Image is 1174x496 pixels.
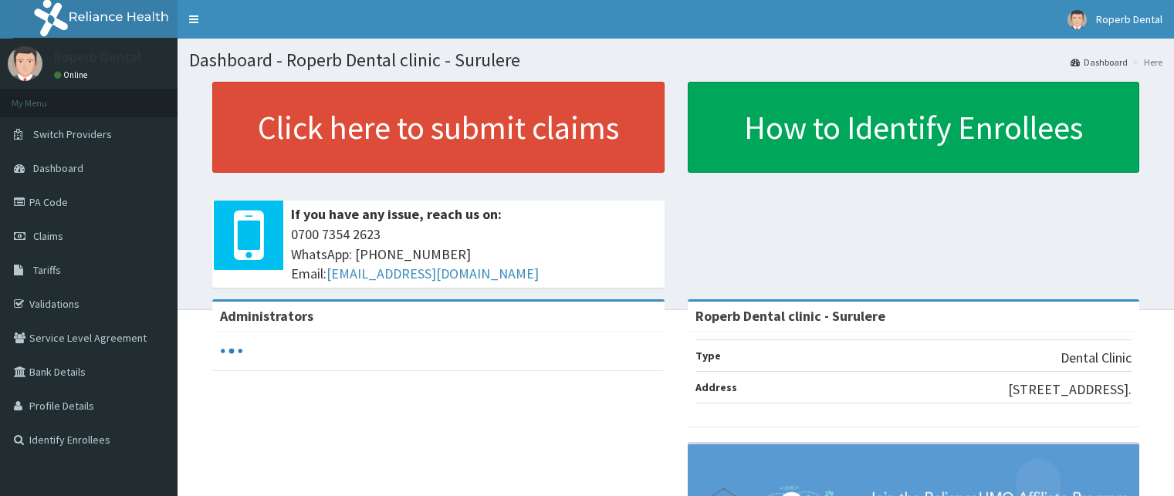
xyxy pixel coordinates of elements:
a: Dashboard [1071,56,1128,69]
a: Click here to submit claims [212,82,665,173]
p: Dental Clinic [1061,348,1132,368]
img: User Image [1067,10,1087,29]
span: Tariffs [33,263,61,277]
img: User Image [8,46,42,81]
b: Type [695,349,721,363]
svg: audio-loading [220,339,243,363]
span: Switch Providers [33,127,112,141]
h1: Dashboard - Roperb Dental clinic - Surulere [189,50,1162,70]
span: Dashboard [33,161,83,175]
p: Roperb Dental [54,50,141,64]
p: [STREET_ADDRESS]. [1008,380,1132,400]
span: 0700 7354 2623 WhatsApp: [PHONE_NUMBER] Email: [291,224,657,284]
span: Roperb Dental [1096,12,1162,26]
a: Online [54,69,91,80]
span: Claims [33,229,63,243]
b: If you have any issue, reach us on: [291,205,502,223]
a: [EMAIL_ADDRESS][DOMAIN_NAME] [326,265,539,282]
b: Administrators [220,307,313,325]
b: Address [695,380,737,394]
a: How to Identify Enrollees [688,82,1140,173]
strong: Roperb Dental clinic - Surulere [695,307,885,325]
li: Here [1129,56,1162,69]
